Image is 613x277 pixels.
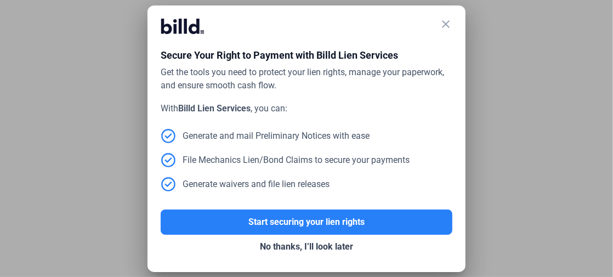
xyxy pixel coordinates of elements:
[161,128,370,144] div: Generate and mail Preliminary Notices with ease
[178,103,251,114] strong: Billd Lien Services
[161,102,452,115] div: With , you can:
[161,48,452,66] div: Secure Your Right to Payment with Billd Lien Services
[161,177,330,192] div: Generate waivers and file lien releases
[161,210,452,235] button: Start securing your lien rights
[161,66,452,92] div: Get the tools you need to protect your lien rights, manage your paperwork, and ensure smooth cash...
[161,152,410,168] div: File Mechanics Lien/Bond Claims to secure your payments
[161,235,452,259] button: No thanks, I’ll look later
[439,18,452,31] mat-icon: close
